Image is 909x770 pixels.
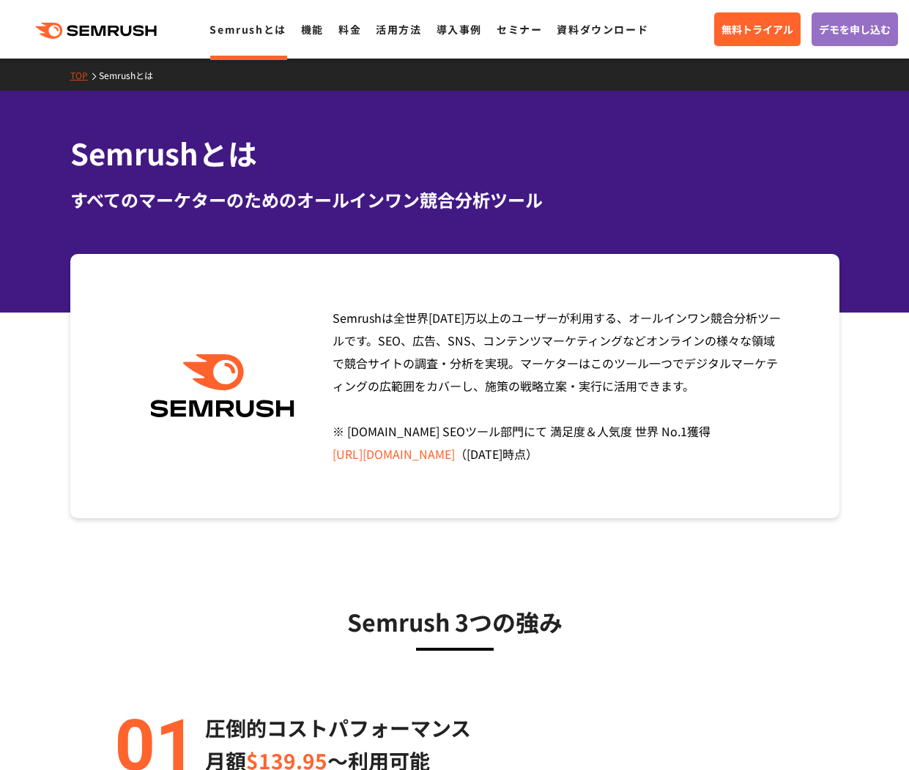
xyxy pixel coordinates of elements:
span: 無料トライアル [721,21,793,37]
a: 機能 [301,22,324,37]
h1: Semrushとは [70,132,839,175]
h3: Semrush 3つの強み [107,603,803,640]
a: [URL][DOMAIN_NAME] [333,445,455,463]
a: 無料トライアル [714,12,801,46]
a: 導入事例 [437,22,482,37]
a: セミナー [497,22,542,37]
div: すべてのマーケターのためのオールインワン競合分析ツール [70,187,839,213]
p: 圧倒的コストパフォーマンス [205,711,471,744]
a: Semrushとは [209,22,286,37]
a: デモを申し込む [812,12,898,46]
a: 資料ダウンロード [557,22,648,37]
a: Semrushとは [99,69,164,81]
a: 料金 [338,22,361,37]
span: Semrushは全世界[DATE]万以上のユーザーが利用する、オールインワン競合分析ツールです。SEO、広告、SNS、コンテンツマーケティングなどオンラインの様々な領域で競合サイトの調査・分析を... [333,309,781,463]
span: デモを申し込む [819,21,891,37]
a: TOP [70,69,99,81]
img: Semrush [143,354,302,418]
a: 活用方法 [376,22,421,37]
